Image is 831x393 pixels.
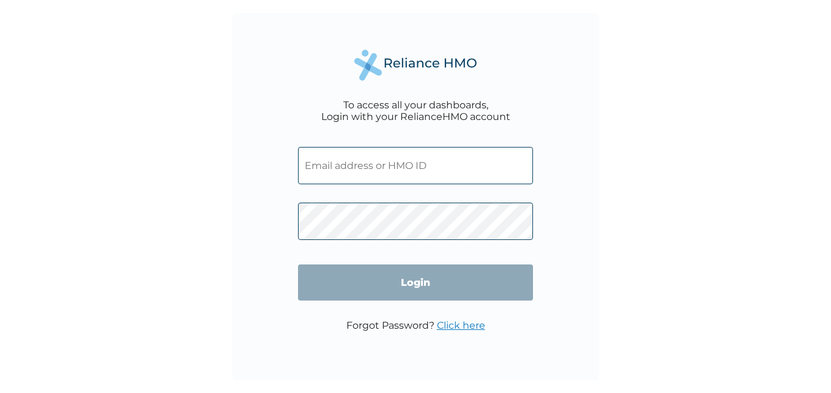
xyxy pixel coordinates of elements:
[298,264,533,301] input: Login
[346,320,485,331] p: Forgot Password?
[321,99,510,122] div: To access all your dashboards, Login with your RelianceHMO account
[354,50,477,81] img: Reliance Health's Logo
[437,320,485,331] a: Click here
[298,147,533,184] input: Email address or HMO ID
